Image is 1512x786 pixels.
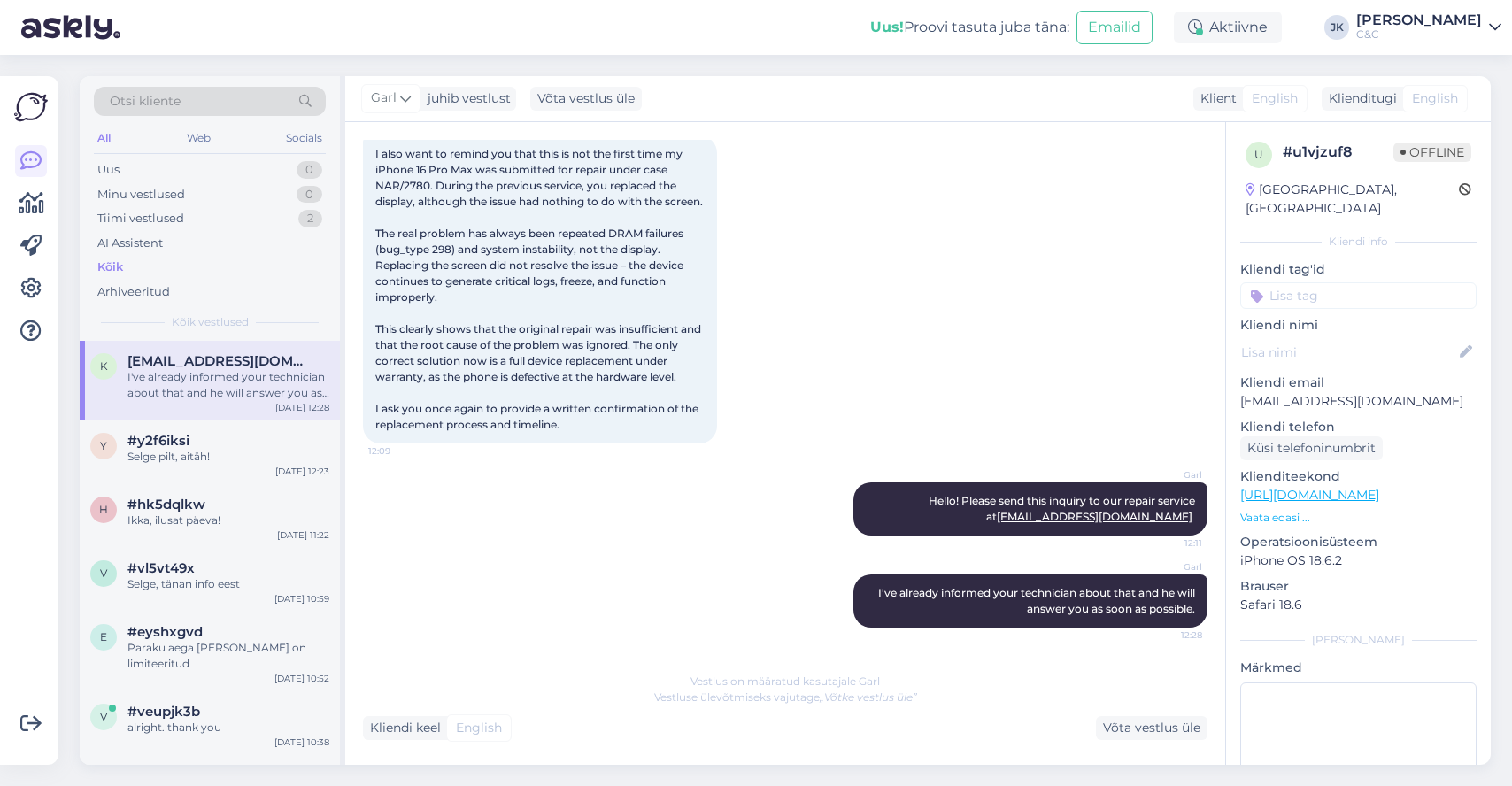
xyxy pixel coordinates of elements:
span: English [456,719,502,737]
button: Emailid [1076,11,1153,44]
input: Lisa tag [1240,282,1477,309]
div: Klienditugi [1322,89,1397,108]
p: Brauser [1240,577,1477,596]
div: [DATE] 10:38 [274,736,329,749]
span: Vestluse ülevõtmiseks vajutage [654,690,917,704]
div: [DATE] 12:28 [275,401,329,414]
span: Otsi kliente [110,92,181,111]
input: Lisa nimi [1241,343,1456,362]
span: English [1252,89,1298,108]
span: Garl [1136,560,1202,574]
span: #eyshxgvd [127,624,203,640]
span: v [100,566,107,580]
p: [EMAIL_ADDRESS][DOMAIN_NAME] [1240,392,1477,411]
div: [DATE] 10:59 [274,592,329,605]
div: [PERSON_NAME] [1356,13,1482,27]
div: Klient [1193,89,1237,108]
p: Kliendi nimi [1240,316,1477,335]
div: AI Assistent [97,235,163,252]
span: #y2f6iksi [127,433,189,449]
div: [PERSON_NAME] [1240,632,1477,648]
p: Safari 18.6 [1240,596,1477,614]
div: Selge pilt, aitäh! [127,449,329,465]
a: [EMAIL_ADDRESS][DOMAIN_NAME] [997,510,1192,523]
div: JK [1324,15,1349,40]
p: Klienditeekond [1240,467,1477,486]
span: v [100,710,107,723]
span: I also want to remind you that this is not the first time my iPhone 16 Pro Max was submitted for ... [375,147,704,431]
span: k [100,359,108,373]
span: ksustraus@icloud.com [127,353,312,369]
div: 0 [297,161,322,179]
span: #vl5vt49x [127,560,195,576]
div: Selge, tänan info eest [127,576,329,592]
span: e [100,630,107,643]
img: Askly Logo [14,90,48,124]
div: Ikka, ilusat päeva! [127,512,329,528]
div: alright. thank you [127,720,329,736]
span: 12:09 [368,444,435,458]
div: Paraku aega [PERSON_NAME] on limiteeritud [127,640,329,672]
span: Garl [371,89,397,108]
div: Kliendi keel [363,719,441,737]
div: Minu vestlused [97,186,185,204]
i: „Võtke vestlus üle” [820,690,917,704]
a: [PERSON_NAME]C&C [1356,13,1501,42]
div: juhib vestlust [420,89,511,108]
span: Garl [1136,468,1202,482]
div: [DATE] 10:52 [274,672,329,685]
span: Kõik vestlused [172,314,249,330]
span: Hello! Please send this inquiry to our repair service at [929,494,1198,523]
span: #veupjk3b [127,704,200,720]
div: Web [183,127,214,150]
p: Kliendi telefon [1240,418,1477,436]
div: Küsi telefoninumbrit [1240,436,1383,460]
span: #hk5dqlkw [127,497,205,512]
span: I've already informed your technician about that and he will answer you as soon as possible. [878,586,1198,615]
p: Kliendi tag'id [1240,260,1477,279]
span: Offline [1393,143,1471,162]
span: y [100,439,107,452]
p: iPhone OS 18.6.2 [1240,551,1477,570]
p: Kliendi email [1240,374,1477,392]
div: Kõik [97,258,123,276]
div: Socials [282,127,326,150]
div: Aktiivne [1174,12,1282,43]
div: [DATE] 11:22 [277,528,329,542]
span: 12:11 [1136,536,1202,550]
div: 0 [297,186,322,204]
div: # u1vjzuf8 [1283,142,1393,163]
span: English [1412,89,1458,108]
b: Uus! [870,19,904,35]
span: Vestlus on määratud kasutajale Garl [690,674,880,688]
div: Võta vestlus üle [1096,716,1207,740]
span: h [99,503,108,516]
div: Kliendi info [1240,234,1477,250]
div: Võta vestlus üle [530,87,642,111]
div: All [94,127,114,150]
div: Proovi tasuta juba täna: [870,17,1069,38]
div: [GEOGRAPHIC_DATA], [GEOGRAPHIC_DATA] [1246,181,1459,218]
p: Operatsioonisüsteem [1240,533,1477,551]
div: [DATE] 12:23 [275,465,329,478]
p: Märkmed [1240,659,1477,677]
span: 12:28 [1136,628,1202,642]
div: Tiimi vestlused [97,210,184,227]
div: C&C [1356,27,1482,42]
div: I've already informed your technician about that and he will answer you as soon as possible. [127,369,329,401]
div: 2 [298,210,322,227]
div: Arhiveeritud [97,283,170,301]
p: Vaata edasi ... [1240,510,1477,526]
span: u [1254,148,1263,161]
div: Uus [97,161,120,179]
a: [URL][DOMAIN_NAME] [1240,487,1379,503]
